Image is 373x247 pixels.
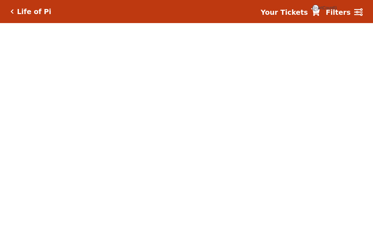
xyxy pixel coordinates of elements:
[10,9,14,14] a: Click here to go back to filters
[326,7,363,18] a: Filters
[261,7,320,18] a: Your Tickets {{cartCount}}
[17,8,51,16] h5: Life of Pi
[261,8,308,16] strong: Your Tickets
[312,5,319,11] span: {{cartCount}}
[326,8,351,16] strong: Filters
